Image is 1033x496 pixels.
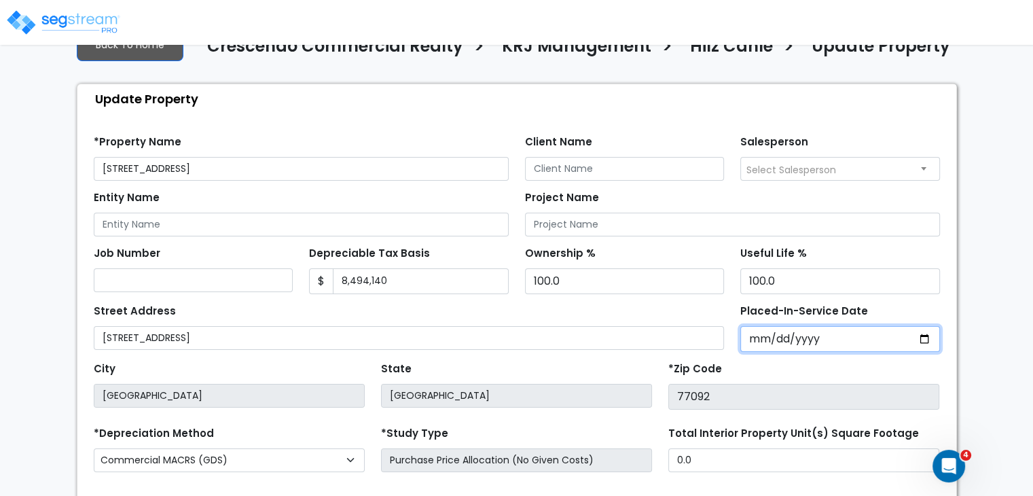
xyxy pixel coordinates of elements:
[668,361,722,377] label: *Zip Code
[668,426,919,442] label: Total Interior Property Unit(s) Square Footage
[812,37,950,60] h4: Update Property
[94,361,115,377] label: City
[492,37,651,65] a: KRJ Management
[740,304,868,319] label: Placed-In-Service Date
[94,157,509,181] input: Property Name
[525,213,940,236] input: Project Name
[473,35,485,62] h3: >
[94,304,176,319] label: Street Address
[502,37,651,60] h4: KRJ Management
[680,37,773,65] a: Hilz Canle
[740,246,807,262] label: Useful Life %
[309,246,430,262] label: Depreciable Tax Basis
[525,157,725,181] input: Client Name
[690,37,773,60] h4: Hilz Canle
[333,268,509,294] input: 0.00
[207,37,463,60] h4: Crescendo Commercial Realty
[783,35,795,62] h3: >
[94,135,181,150] label: *Property Name
[381,361,412,377] label: State
[740,268,940,294] input: Depreciation
[525,135,592,150] label: Client Name
[960,450,971,461] span: 4
[525,190,599,206] label: Project Name
[740,135,808,150] label: Salesperson
[381,426,448,442] label: *Study Type
[94,426,214,442] label: *Depreciation Method
[77,29,183,61] a: Back To Home
[309,268,333,294] span: $
[94,213,509,236] input: Entity Name
[94,246,160,262] label: Job Number
[5,9,121,36] img: logo_pro_r.png
[932,450,965,482] iframe: Intercom live chat
[84,84,956,113] div: Update Property
[801,37,950,65] a: Update Property
[668,384,939,410] input: Zip Code
[197,37,463,65] a: Crescendo Commercial Realty
[94,326,725,350] input: Street Address
[525,268,725,294] input: Ownership
[662,35,673,62] h3: >
[94,190,160,206] label: Entity Name
[746,163,836,177] span: Select Salesperson
[525,246,596,262] label: Ownership %
[668,448,939,472] input: total square foot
